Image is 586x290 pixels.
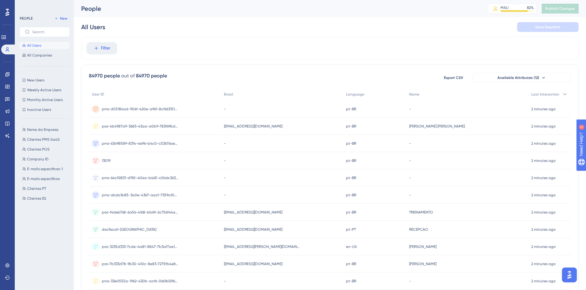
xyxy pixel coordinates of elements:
[27,196,46,201] span: Clientes ES
[224,279,226,284] span: -
[531,176,556,180] time: 2 minutes ago
[20,96,70,104] button: Monthly Active Users
[531,124,556,128] time: 2 minutes ago
[346,124,356,129] span: pt-BR
[531,193,556,197] time: 2 minutes ago
[224,107,226,112] span: -
[531,107,556,111] time: 2 minutes ago
[27,53,52,58] span: All Companies
[27,167,63,171] span: E-mails específicos-1
[409,141,411,146] span: -
[409,261,437,266] span: [PERSON_NAME]
[92,92,104,97] span: User ID
[409,244,437,249] span: [PERSON_NAME]
[102,261,179,266] span: pos-7b333d78-9b30-410c-8e83-7275fb4e84af
[102,279,179,284] span: pms-33e0555a-1962-430b-acf6-0661b1296ed3-[PERSON_NAME].[PERSON_NAME]@cacaushow.com.br-[PERSON_NAME]
[20,155,73,163] button: Company ID
[500,5,508,10] div: MAU
[542,4,579,14] button: Publish Changes
[27,137,60,142] span: Clientes PMS SaaS
[224,244,301,249] span: [EMAIL_ADDRESS][PERSON_NAME][DOMAIN_NAME]
[20,195,73,202] button: Clientes ES
[409,92,419,97] span: Name
[102,210,179,215] span: pos-f4deb768-6a56-4168-bb69-2c756f44a7bd
[102,227,156,232] span: docfiscall-[GEOGRAPHIC_DATA]
[346,92,364,97] span: Language
[531,279,556,283] time: 2 minutes ago
[14,2,38,9] span: Need Help?
[20,106,70,113] button: Inactive Users
[20,165,73,173] button: E-mails específicos-1
[224,227,282,232] span: [EMAIL_ADDRESS][DOMAIN_NAME]
[20,86,70,94] button: Weekly Active Users
[545,6,575,11] span: Publish Changes
[409,227,428,232] span: RECEPCAO
[102,141,179,146] span: pms-63498589-8314-4e96-b4c0-c53676aeea0c-eduardacristina.if@gmail.com-[PERSON_NAME]
[81,4,472,13] div: People
[346,193,356,198] span: pt-BR
[102,175,179,180] span: pms-64c92831-d190-404a-b465-c0b6c3636346-alexd@ekoresidence.com.br-Alexandre Drews
[102,193,179,198] span: pms-abda1b85-3a0e-4367-aacf-7359a10e2c93-mensageria@benditocacaoresort.com.br-Mensageria
[527,5,534,10] div: 82 %
[20,175,73,182] button: E-mails específicos
[102,158,110,163] span: 13019
[20,146,73,153] button: Clientes POS
[43,3,45,8] div: 2
[102,107,179,112] span: pms-d05184ad-906f-420e-a961-8cf66315109d-recepcao+gc@casamarambaia.com.br-[PERSON_NAME]
[27,97,63,102] span: Monthly Active Users
[409,158,411,163] span: -
[224,92,233,97] span: Email
[531,227,556,232] time: 2 minutes ago
[346,261,356,266] span: pt-BR
[224,261,282,266] span: [EMAIL_ADDRESS][DOMAIN_NAME]
[32,30,64,34] input: Search
[27,127,58,132] span: Nome da Empresa
[346,158,356,163] span: pt-BR
[224,210,282,215] span: [EMAIL_ADDRESS][DOMAIN_NAME]
[346,244,357,249] span: en-US
[224,175,226,180] span: -
[224,193,226,198] span: -
[20,52,70,59] button: All Companies
[531,210,556,214] time: 2 minutes ago
[81,23,105,31] div: All Users
[497,75,539,80] span: Available Attributes (12)
[224,141,226,146] span: -
[52,15,70,22] button: New
[346,175,356,180] span: pt-BR
[20,16,33,21] div: PEOPLE
[136,72,167,80] div: 84970 people
[121,72,135,80] div: out of
[409,107,411,112] span: -
[27,147,50,152] span: Clientes POS
[89,72,120,80] div: 84970 people
[409,279,411,284] span: -
[346,210,356,215] span: pt-BR
[409,193,411,198] span: -
[531,245,556,249] time: 2 minutes ago
[224,158,226,163] span: -
[517,22,579,32] button: Save Segment
[535,25,560,29] span: Save Segment
[438,73,469,83] button: Export CSV
[346,141,356,146] span: pt-BR
[102,244,179,249] span: pos-3235d333-7cde-4a81-8847-7b3af7ae150a
[20,76,70,84] button: New Users
[531,92,559,97] span: Last Interaction
[101,45,110,52] span: Filter
[27,88,61,92] span: Weekly Active Users
[409,124,465,129] span: [PERSON_NAME] [PERSON_NAME]
[20,185,73,192] button: Clientes PT
[531,262,556,266] time: 2 minutes ago
[409,210,433,215] span: TREINAMENTO
[409,175,411,180] span: -
[27,107,51,112] span: Inactive Users
[346,227,356,232] span: pt-PT
[224,124,282,129] span: [EMAIL_ADDRESS][DOMAIN_NAME]
[27,186,46,191] span: Clientes PT
[60,16,67,21] span: New
[444,75,463,80] span: Export CSV
[531,159,556,163] time: 2 minutes ago
[20,42,70,49] button: All Users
